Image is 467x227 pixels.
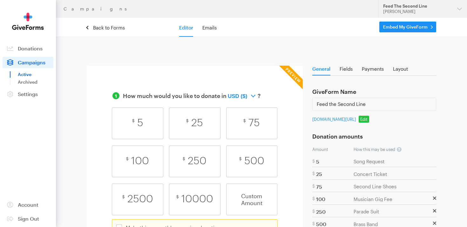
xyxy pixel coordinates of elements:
[126,156,129,161] span: $
[354,171,432,177] input: Enter a Description
[18,91,38,97] span: Settings
[243,118,246,123] span: $
[12,13,44,30] img: GiveForms
[312,117,356,122] a: [DOMAIN_NAME][URL]
[393,66,408,75] a: Layout
[379,22,436,32] a: Embed My GiveForm
[312,66,330,75] a: General
[3,88,53,100] a: Settings
[312,171,315,176] span: $
[112,92,119,99] span: 1
[244,156,264,166] span: 500
[188,156,206,166] span: 250
[354,196,432,202] input: Enter a Description
[137,118,143,128] span: 5
[18,216,39,222] span: Sign Out
[239,156,242,161] span: $
[312,196,315,201] span: $
[383,9,452,14] div: [PERSON_NAME]
[202,25,217,31] a: Emails
[132,118,135,123] span: $
[312,133,363,139] h3: Donation amounts
[179,25,193,31] a: Editor
[18,78,53,86] a: Archived
[183,156,185,161] span: $
[18,45,43,51] span: Donations
[186,118,189,123] span: $
[312,221,315,226] span: $
[18,59,45,65] span: Campaigns
[3,57,53,68] a: Campaigns
[362,66,384,75] a: Payments
[123,92,227,99] span: How much would you like to donate in
[87,25,125,31] a: Back to Forms
[122,194,125,199] span: $
[3,43,53,54] a: Donations
[312,209,315,214] span: $
[354,209,432,214] input: Enter a Description
[312,184,315,189] span: $
[383,3,452,9] div: Feed The Second Line
[354,184,432,189] input: Enter a Description
[191,118,203,128] span: 25
[18,71,53,78] a: Active
[312,147,354,152] p: Amount
[312,147,436,152] p: How this may be used
[18,202,38,208] span: Account
[64,6,134,11] a: Campaigns
[359,116,369,123] a: Edit
[3,199,53,211] a: Account
[248,118,260,128] span: 75
[181,194,213,204] span: 10000
[354,159,432,164] input: Enter a Description
[312,159,315,164] span: $
[354,221,432,227] input: Enter a Description
[256,92,261,99] span: ?
[3,213,53,224] a: Sign Out
[131,156,149,166] span: 100
[397,147,402,152] span: ?
[340,66,353,75] a: Fields
[127,194,153,204] span: 2500
[227,184,277,215] span: Custom Amount
[176,194,179,199] span: $
[312,89,356,94] h3: GiveForm Name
